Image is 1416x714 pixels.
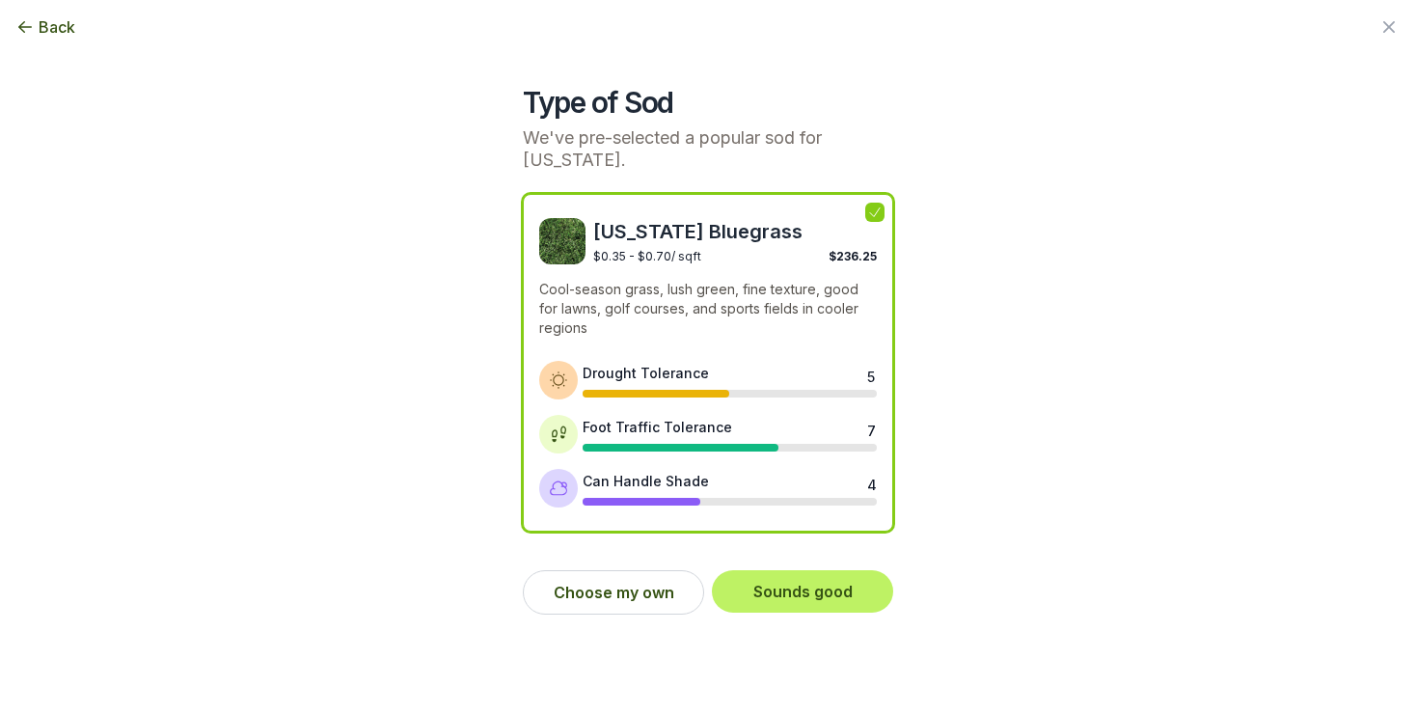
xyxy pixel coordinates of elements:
[593,249,701,263] span: $0.35 - $0.70 / sqft
[523,570,704,615] button: Choose my own
[549,479,568,498] img: Shade tolerance icon
[867,421,875,436] div: 7
[712,570,893,613] button: Sounds good
[39,15,75,39] span: Back
[549,371,568,390] img: Drought tolerance icon
[583,471,709,491] div: Can Handle Shade
[15,15,75,39] button: Back
[549,425,568,444] img: Foot traffic tolerance icon
[583,417,732,437] div: Foot Traffic Tolerance
[523,127,893,171] p: We've pre-selected a popular sod for [US_STATE].
[829,249,877,263] span: $236.25
[583,363,709,383] div: Drought Tolerance
[539,218,585,264] img: Kentucky Bluegrass sod image
[593,218,877,245] span: [US_STATE] Bluegrass
[539,280,877,338] p: Cool-season grass, lush green, fine texture, good for lawns, golf courses, and sports fields in c...
[523,85,893,120] h2: Type of Sod
[867,367,875,382] div: 5
[867,475,875,490] div: 4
